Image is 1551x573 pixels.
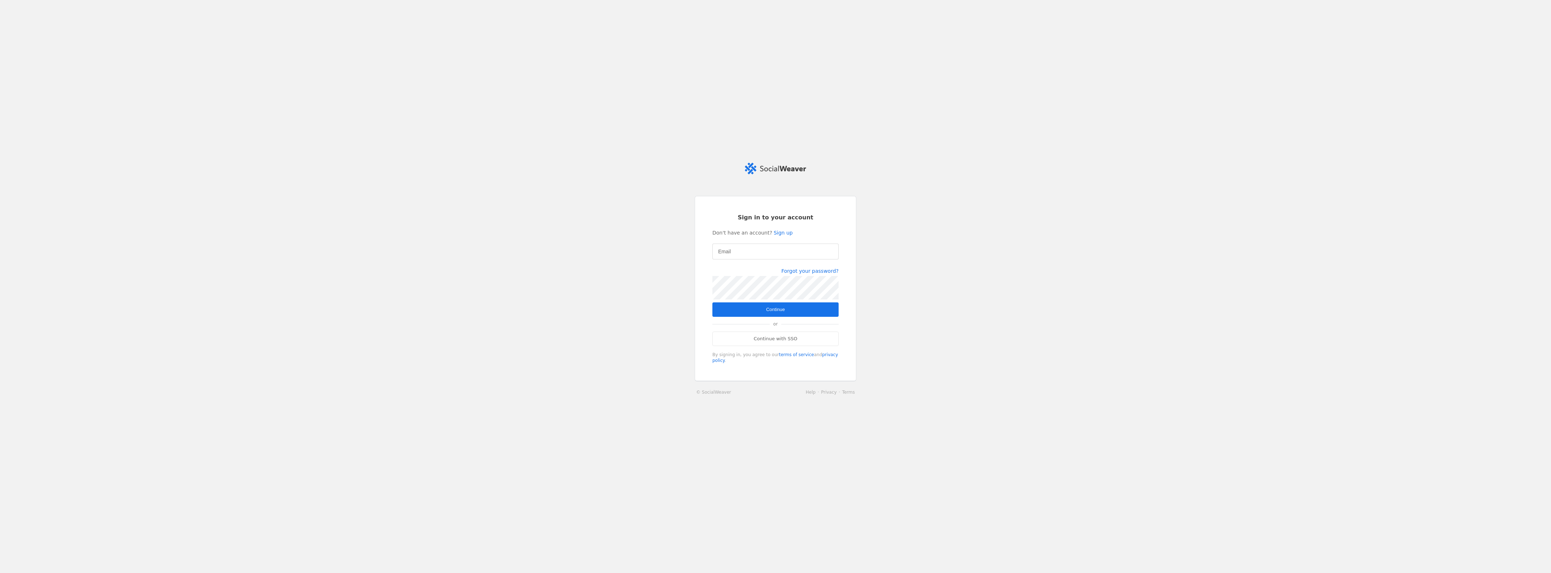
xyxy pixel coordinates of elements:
div: By signing in, you agree to our and . [712,352,839,363]
span: Continue [766,306,785,313]
li: · [816,389,821,396]
mat-label: Email [718,247,731,256]
a: Sign up [774,229,793,236]
a: terms of service [779,352,814,357]
span: Don't have an account? [712,229,772,236]
a: Continue with SSO [712,332,839,346]
a: privacy policy [712,352,838,363]
input: Email [718,247,833,256]
a: Forgot your password? [781,268,839,274]
li: · [837,389,842,396]
span: Sign in to your account [738,214,813,222]
a: © SocialWeaver [696,389,731,396]
button: Continue [712,302,839,317]
a: Help [806,390,816,395]
span: or [770,317,781,331]
a: Terms [842,390,855,395]
a: Privacy [821,390,836,395]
